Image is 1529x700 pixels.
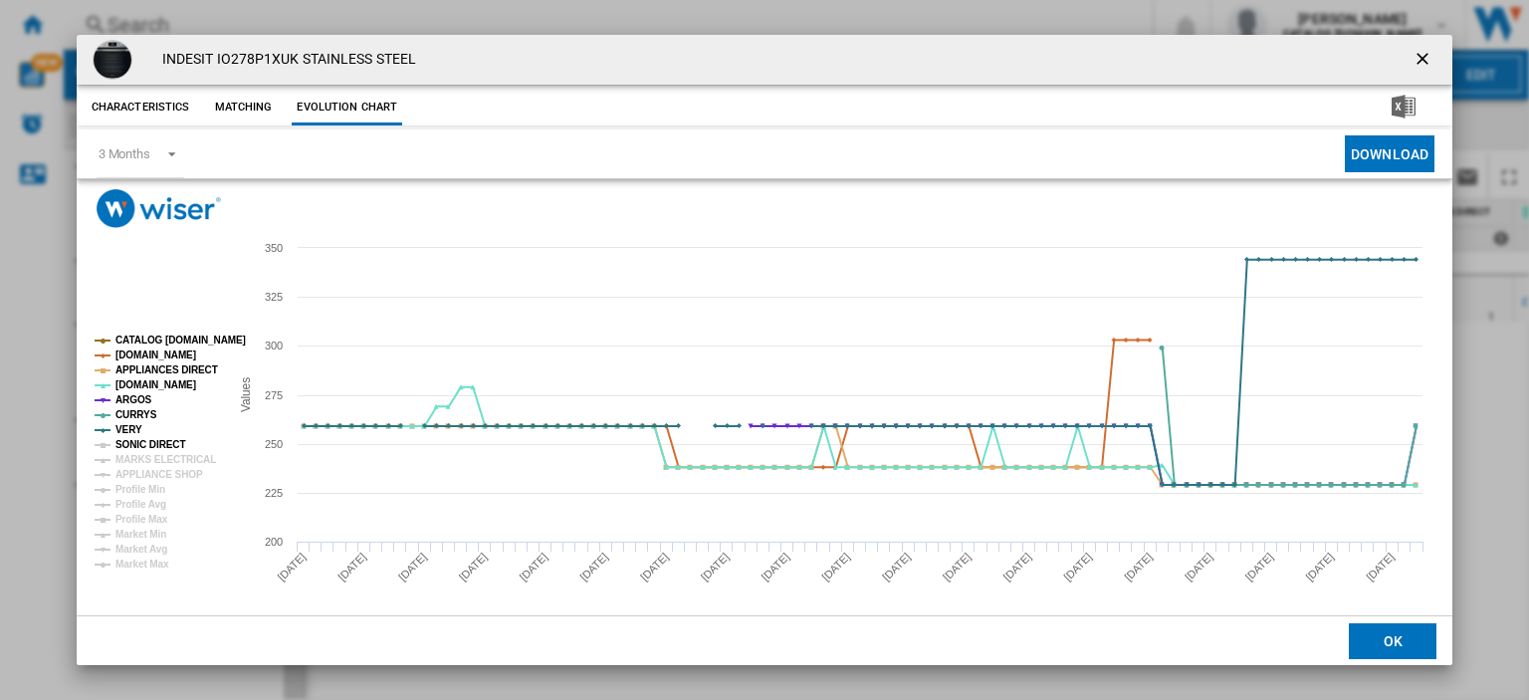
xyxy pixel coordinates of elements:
[1413,49,1436,73] ng-md-icon: getI18NText('BUTTONS.CLOSE_DIALOG')
[115,335,246,346] tspan: CATALOG [DOMAIN_NAME]
[115,514,168,525] tspan: Profile Max
[1392,95,1416,118] img: excel-24x24.png
[97,189,221,228] img: logo_wiser_300x94.png
[577,551,610,583] tspan: [DATE]
[517,551,549,583] tspan: [DATE]
[1364,551,1397,583] tspan: [DATE]
[115,350,196,360] tspan: [DOMAIN_NAME]
[457,551,490,583] tspan: [DATE]
[152,50,416,70] h4: INDESIT IO278P1XUK STAINLESS STEEL
[638,551,671,583] tspan: [DATE]
[115,544,167,555] tspan: Market Avg
[819,551,852,583] tspan: [DATE]
[77,35,1452,665] md-dialog: Product popup
[115,379,196,390] tspan: [DOMAIN_NAME]
[759,551,791,583] tspan: [DATE]
[1303,551,1336,583] tspan: [DATE]
[265,242,283,254] tspan: 350
[275,551,308,583] tspan: [DATE]
[1349,622,1436,658] button: OK
[115,484,165,495] tspan: Profile Min
[115,559,169,570] tspan: Market Max
[115,454,216,465] tspan: MARKS ELECTRICAL
[265,438,283,450] tspan: 250
[265,487,283,499] tspan: 225
[941,551,974,583] tspan: [DATE]
[1345,135,1434,172] button: Download
[396,551,429,583] tspan: [DATE]
[265,291,283,303] tspan: 325
[1242,551,1275,583] tspan: [DATE]
[699,551,732,583] tspan: [DATE]
[115,394,152,405] tspan: ARGOS
[1405,40,1444,80] button: getI18NText('BUTTONS.CLOSE_DIALOG')
[1061,551,1094,583] tspan: [DATE]
[1122,551,1155,583] tspan: [DATE]
[1183,551,1215,583] tspan: [DATE]
[115,499,166,510] tspan: Profile Avg
[238,377,252,412] tspan: Values
[99,146,150,161] div: 3 Months
[93,40,132,80] img: d30167638326369ea6fe1e1cdbbb7c054a0526b0_1.jpg
[1360,90,1447,125] button: Download in Excel
[880,551,913,583] tspan: [DATE]
[115,364,218,375] tspan: APPLIANCES DIRECT
[115,439,185,450] tspan: SONIC DIRECT
[115,529,166,540] tspan: Market Min
[265,389,283,401] tspan: 275
[292,90,402,125] button: Evolution chart
[1000,551,1033,583] tspan: [DATE]
[115,409,157,420] tspan: CURRYS
[265,536,283,548] tspan: 200
[199,90,287,125] button: Matching
[87,90,195,125] button: Characteristics
[115,424,142,435] tspan: VERY
[335,551,368,583] tspan: [DATE]
[115,469,203,480] tspan: APPLIANCE SHOP
[265,340,283,351] tspan: 300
